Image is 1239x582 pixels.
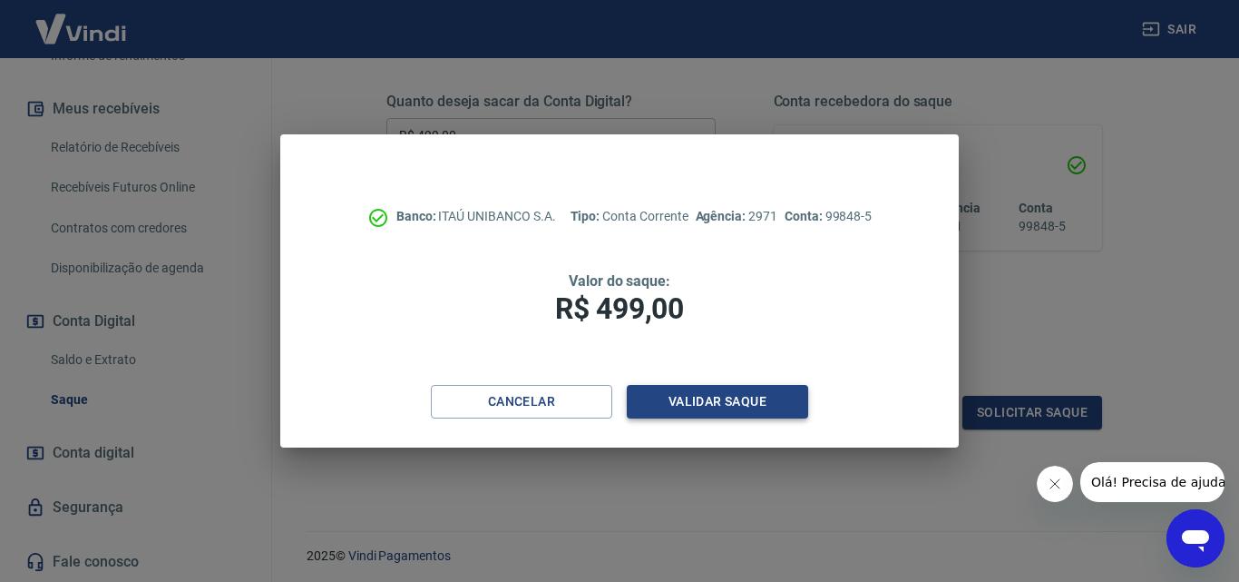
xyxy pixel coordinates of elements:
p: 2971 [696,207,777,226]
iframe: Botão para abrir a janela de mensagens [1166,509,1224,567]
span: Conta: [785,209,825,223]
span: R$ 499,00 [555,291,684,326]
p: Conta Corrente [571,207,688,226]
button: Validar saque [627,385,808,419]
button: Cancelar [431,385,612,419]
span: Tipo: [571,209,603,223]
p: 99848-5 [785,207,872,226]
iframe: Fechar mensagem [1037,466,1073,502]
span: Olá! Precisa de ajuda? [11,13,152,27]
iframe: Mensagem da empresa [1080,462,1224,502]
p: ITAÚ UNIBANCO S.A. [396,207,556,226]
span: Banco: [396,209,439,223]
span: Agência: [696,209,749,223]
span: Valor do saque: [569,272,670,290]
